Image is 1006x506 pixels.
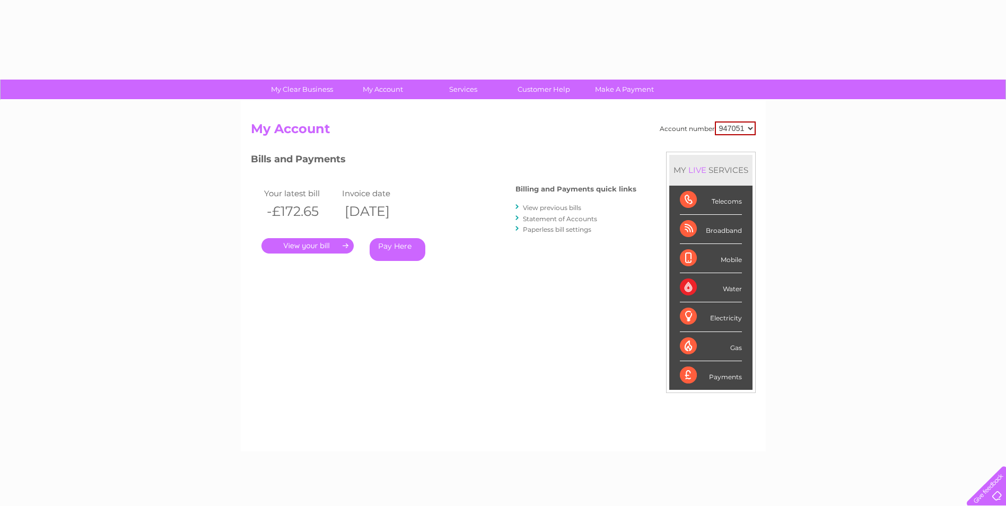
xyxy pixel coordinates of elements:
a: Pay Here [370,238,425,261]
th: [DATE] [339,200,418,222]
div: Account number [660,121,756,135]
h2: My Account [251,121,756,142]
div: Telecoms [680,186,742,215]
a: View previous bills [523,204,581,212]
h4: Billing and Payments quick links [515,185,636,193]
a: Statement of Accounts [523,215,597,223]
td: Invoice date [339,186,418,200]
td: Your latest bill [261,186,340,200]
a: Paperless bill settings [523,225,591,233]
th: -£172.65 [261,200,340,222]
div: Broadband [680,215,742,244]
div: Electricity [680,302,742,331]
div: LIVE [686,165,708,175]
a: My Account [339,80,426,99]
div: Mobile [680,244,742,273]
a: My Clear Business [258,80,346,99]
a: Services [419,80,507,99]
div: MY SERVICES [669,155,753,185]
h3: Bills and Payments [251,152,636,170]
a: . [261,238,354,254]
a: Customer Help [500,80,588,99]
div: Gas [680,332,742,361]
div: Payments [680,361,742,390]
div: Water [680,273,742,302]
a: Make A Payment [581,80,668,99]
